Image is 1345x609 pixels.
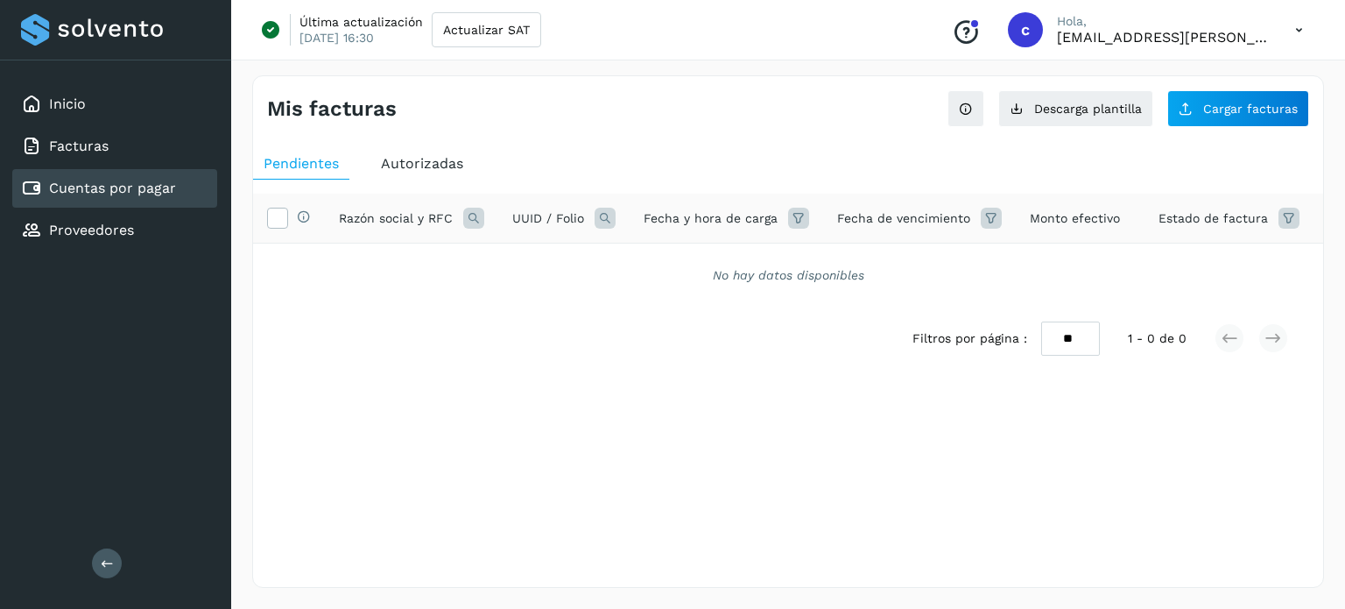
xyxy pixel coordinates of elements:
span: Pendientes [264,155,339,172]
div: Inicio [12,85,217,124]
p: [DATE] 16:30 [299,30,374,46]
p: Última actualización [299,14,423,30]
span: Monto efectivo [1030,209,1120,228]
a: Inicio [49,96,86,112]
div: Proveedores [12,211,217,250]
div: No hay datos disponibles [276,266,1300,285]
span: Fecha y hora de carga [644,209,778,228]
button: Cargar facturas [1167,90,1309,127]
span: Razón social y RFC [339,209,453,228]
a: Facturas [49,138,109,154]
span: Filtros por página : [912,329,1027,348]
span: Cargar facturas [1203,103,1298,115]
span: Fecha de vencimiento [837,209,970,228]
span: 1 - 0 de 0 [1128,329,1187,348]
button: Descarga plantilla [998,90,1153,127]
a: Proveedores [49,222,134,238]
button: Actualizar SAT [432,12,541,47]
span: Estado de factura [1158,209,1268,228]
div: Cuentas por pagar [12,169,217,208]
span: Actualizar SAT [443,24,530,36]
h4: Mis facturas [267,96,397,122]
p: Hola, [1057,14,1267,29]
div: Facturas [12,127,217,166]
span: Autorizadas [381,155,463,172]
span: Descarga plantilla [1034,103,1142,115]
span: UUID / Folio [512,209,584,228]
p: coral.lorenzo@clgtransportes.com [1057,29,1267,46]
a: Cuentas por pagar [49,180,176,196]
